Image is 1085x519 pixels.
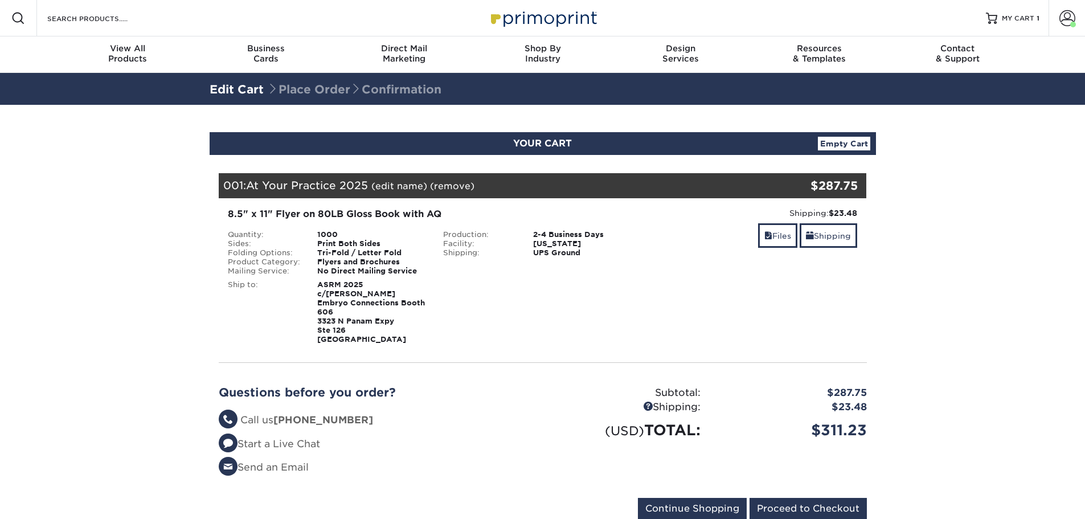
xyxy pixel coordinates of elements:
div: Product Category: [219,258,309,267]
a: Send an Email [219,461,309,473]
div: Facility: [435,239,525,248]
div: Shipping: [543,400,709,415]
input: SEARCH PRODUCTS..... [46,11,157,25]
strong: ASRM 2025 c/[PERSON_NAME] Embryo Connections Booth 606 3323 N Panam Expy Ste 126 [GEOGRAPHIC_DATA] [317,280,425,344]
div: Subtotal: [543,386,709,401]
img: Primoprint [486,6,600,30]
span: Contact [889,43,1027,54]
div: 2-4 Business Days [525,230,650,239]
span: MY CART [1002,14,1034,23]
a: Empty Cart [818,137,870,150]
div: TOTAL: [543,419,709,441]
div: Tri-Fold / Letter Fold [309,248,435,258]
div: Products [59,43,197,64]
a: DesignServices [612,36,750,73]
div: No Direct Mailing Service [309,267,435,276]
div: Industry [473,43,612,64]
div: $23.48 [709,400,875,415]
div: Sides: [219,239,309,248]
div: Mailing Service: [219,267,309,276]
span: Business [196,43,335,54]
span: Shop By [473,43,612,54]
div: 8.5" x 11" Flyer on 80LB Gloss Book with AQ [228,207,642,221]
a: View AllProducts [59,36,197,73]
a: Direct MailMarketing [335,36,473,73]
span: Direct Mail [335,43,473,54]
span: shipping [806,231,814,240]
a: Edit Cart [210,83,264,96]
a: Shipping [800,223,857,248]
span: Design [612,43,750,54]
div: [US_STATE] [525,239,650,248]
a: Shop ByIndustry [473,36,612,73]
div: Shipping: [659,207,858,219]
div: $311.23 [709,419,875,441]
div: Flyers and Brochures [309,258,435,267]
div: 001: [219,173,759,198]
small: (USD) [605,423,644,438]
span: At Your Practice 2025 [246,179,368,191]
div: Folding Options: [219,248,309,258]
div: & Support [889,43,1027,64]
div: Production: [435,230,525,239]
a: Files [758,223,797,248]
div: 1000 [309,230,435,239]
span: Place Order Confirmation [267,83,441,96]
span: Resources [750,43,889,54]
div: Shipping: [435,248,525,258]
span: files [764,231,772,240]
span: View All [59,43,197,54]
strong: $23.48 [829,209,857,218]
div: Ship to: [219,280,309,344]
span: 1 [1037,14,1039,22]
div: Quantity: [219,230,309,239]
div: Print Both Sides [309,239,435,248]
div: Services [612,43,750,64]
div: $287.75 [759,177,858,194]
div: $287.75 [709,386,875,401]
div: UPS Ground [525,248,650,258]
a: Resources& Templates [750,36,889,73]
a: BusinessCards [196,36,335,73]
a: (remove) [430,181,474,191]
h2: Questions before you order? [219,386,534,399]
a: (edit name) [371,181,427,191]
li: Call us [219,413,534,428]
span: YOUR CART [513,138,572,149]
strong: [PHONE_NUMBER] [273,414,373,426]
a: Contact& Support [889,36,1027,73]
div: & Templates [750,43,889,64]
div: Cards [196,43,335,64]
a: Start a Live Chat [219,438,320,449]
div: Marketing [335,43,473,64]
